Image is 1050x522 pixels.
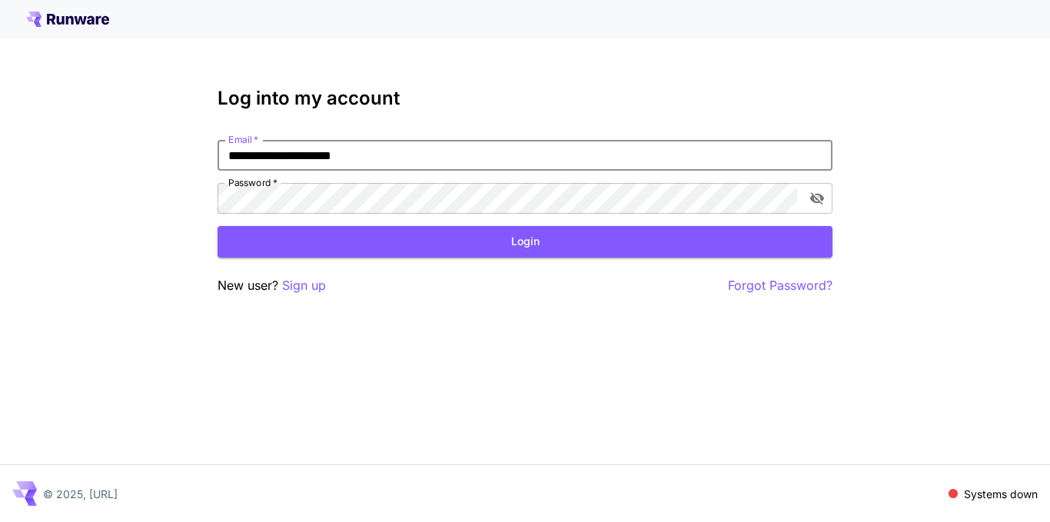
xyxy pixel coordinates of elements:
[218,88,832,109] h3: Log into my account
[803,185,831,212] button: toggle password visibility
[43,486,118,502] p: © 2025, [URL]
[228,176,277,189] label: Password
[218,226,832,258] button: Login
[964,486,1038,502] p: Systems down
[728,276,832,295] button: Forgot Password?
[282,276,326,295] button: Sign up
[228,133,258,146] label: Email
[218,276,326,295] p: New user?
